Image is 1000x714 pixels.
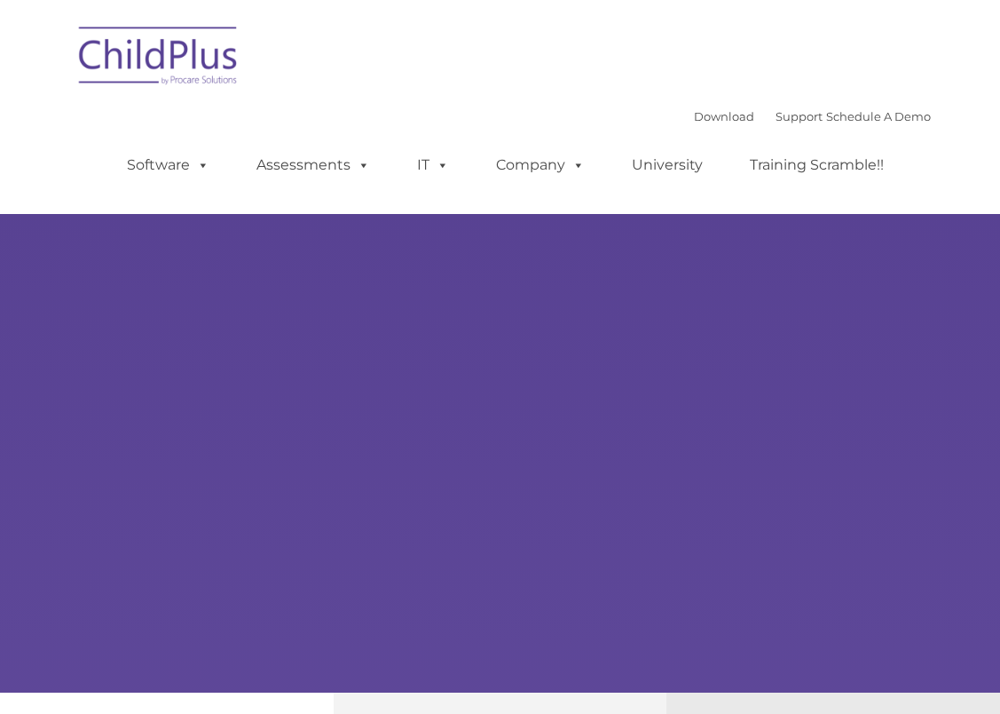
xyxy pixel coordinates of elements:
font: | [694,109,931,123]
a: University [614,147,720,183]
a: IT [399,147,467,183]
a: Schedule A Demo [826,109,931,123]
a: Download [694,109,754,123]
a: Training Scramble!! [732,147,902,183]
a: Software [109,147,227,183]
img: ChildPlus by Procare Solutions [70,14,248,103]
a: Company [478,147,602,183]
a: Support [776,109,823,123]
a: Assessments [239,147,388,183]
